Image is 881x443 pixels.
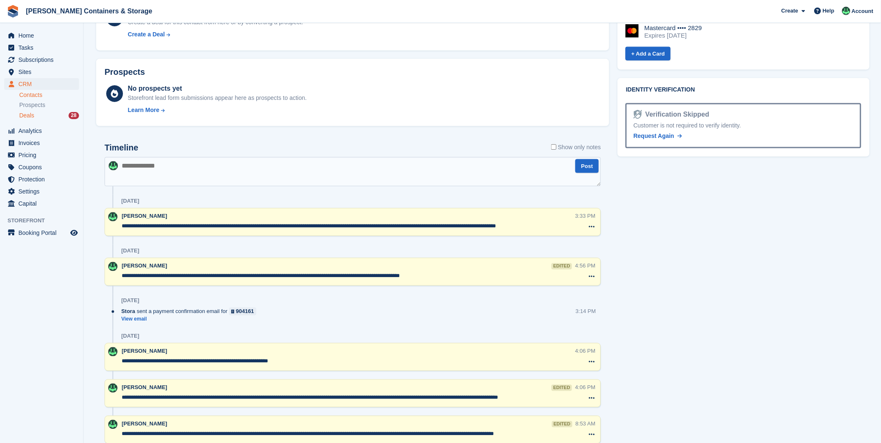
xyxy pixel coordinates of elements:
a: View email [121,316,260,323]
span: Protection [18,173,69,185]
span: [PERSON_NAME] [122,348,167,354]
span: Sites [18,66,69,78]
div: Customer is not required to verify identity. [633,121,853,130]
div: No prospects yet [128,84,307,94]
a: menu [4,54,79,66]
img: Arjun Preetham [108,420,117,429]
a: menu [4,227,79,239]
span: [PERSON_NAME] [122,384,167,391]
a: Request Again [633,132,682,140]
div: [DATE] [121,298,139,304]
span: Create [781,7,798,15]
a: Deals 28 [19,111,79,120]
h2: Identity verification [626,87,861,93]
span: [PERSON_NAME] [122,213,167,219]
div: [DATE] [121,198,139,205]
span: Tasks [18,42,69,53]
a: 904161 [229,308,256,316]
div: 3:14 PM [576,308,596,316]
div: Create a Deal [128,30,165,39]
span: Storefront [8,216,83,225]
a: Create a Deal [128,30,303,39]
a: menu [4,173,79,185]
div: 28 [69,112,79,119]
span: Capital [18,198,69,209]
img: Arjun Preetham [108,347,117,356]
span: Coupons [18,161,69,173]
a: Prospects [19,101,79,109]
a: menu [4,198,79,209]
h2: Prospects [105,67,145,77]
div: 4:56 PM [575,262,595,270]
span: Subscriptions [18,54,69,66]
span: [PERSON_NAME] [122,421,167,427]
img: Arjun Preetham [842,7,850,15]
a: menu [4,186,79,197]
div: 8:53 AM [576,420,596,428]
a: Preview store [69,228,79,238]
a: menu [4,161,79,173]
a: menu [4,78,79,90]
h2: Timeline [105,143,138,153]
img: Arjun Preetham [108,262,117,271]
a: Contacts [19,91,79,99]
span: Deals [19,112,34,120]
img: Arjun Preetham [109,161,118,171]
div: 3:33 PM [575,212,595,220]
a: menu [4,149,79,161]
div: [DATE] [121,248,139,255]
a: menu [4,42,79,53]
img: stora-icon-8386f47178a22dfd0bd8f6a31ec36ba5ce8667c1dd55bd0f319d3a0aa187defe.svg [7,5,19,18]
button: Post [575,159,599,173]
span: Home [18,30,69,41]
div: Learn More [128,106,159,115]
div: Verification Skipped [642,109,710,120]
div: [DATE] [121,333,139,340]
a: [PERSON_NAME] Containers & Storage [23,4,156,18]
label: Show only notes [551,143,601,152]
a: menu [4,30,79,41]
img: Arjun Preetham [108,212,117,221]
span: Prospects [19,101,45,109]
span: Analytics [18,125,69,137]
div: Storefront lead form submissions appear here as prospects to action. [128,94,307,102]
span: Booking Portal [18,227,69,239]
img: Arjun Preetham [108,384,117,393]
a: + Add a Card [626,47,671,61]
span: Pricing [18,149,69,161]
img: Identity Verification Ready [633,110,642,119]
div: Expires [DATE] [644,32,702,39]
div: edited [552,385,572,391]
div: Mastercard •••• 2829 [644,24,702,32]
span: [PERSON_NAME] [122,263,167,269]
a: menu [4,137,79,149]
div: sent a payment confirmation email for [121,308,260,316]
div: edited [552,263,572,270]
input: Show only notes [551,143,557,152]
div: 904161 [236,308,254,316]
span: CRM [18,78,69,90]
span: Help [823,7,835,15]
span: Stora [121,308,135,316]
div: edited [552,421,572,428]
span: Request Again [633,132,674,139]
img: Mastercard Logo [626,24,639,38]
span: Invoices [18,137,69,149]
span: Account [852,7,873,15]
a: menu [4,125,79,137]
a: menu [4,66,79,78]
a: Learn More [128,106,307,115]
span: Settings [18,186,69,197]
div: 4:06 PM [575,384,595,392]
div: 4:06 PM [575,347,595,355]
